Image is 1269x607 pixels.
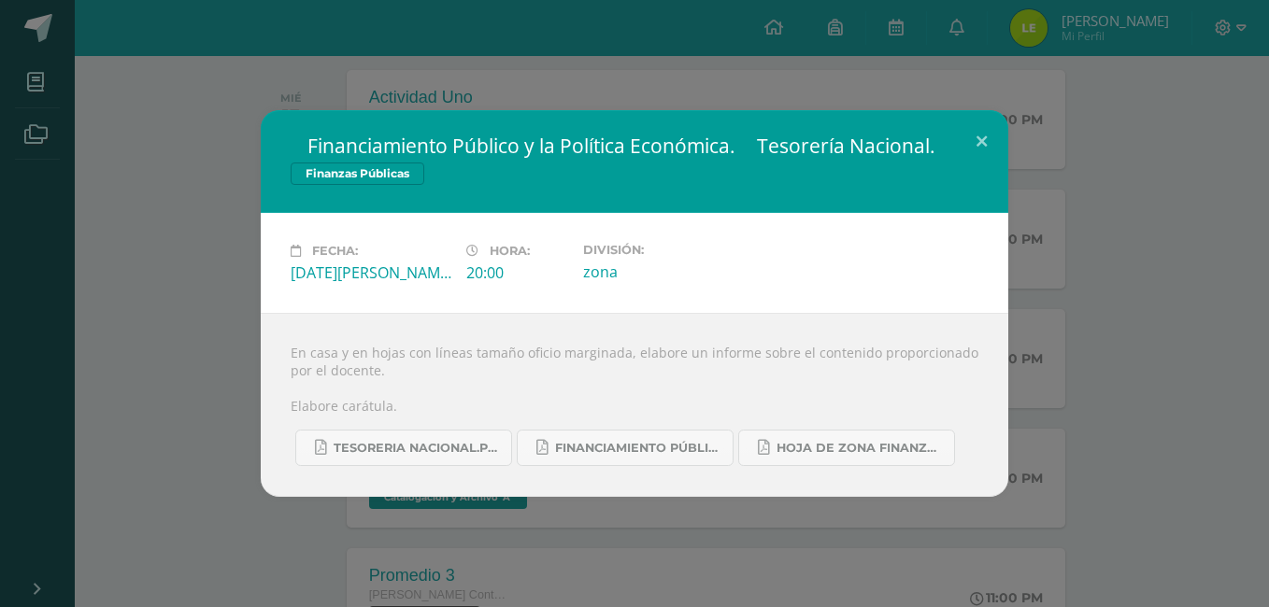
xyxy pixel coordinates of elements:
[517,430,734,466] a: FINANCIAMIENTO PÚBLICO Y POLÍTICA ECONÓMICA.pdf
[583,261,744,282] div: zona
[490,244,530,258] span: Hora:
[738,430,955,466] a: Hoja de zona Finanzas Públicas.pdf
[291,262,451,283] div: [DATE][PERSON_NAME]
[291,133,978,159] h2:  Financiamiento Público y la Política Económica.  Tesorería Nacional.
[334,441,502,456] span: TESORERIA NACIONAL.pdf
[312,244,358,258] span: Fecha:
[555,441,723,456] span: FINANCIAMIENTO PÚBLICO Y POLÍTICA ECONÓMICA.pdf
[261,313,1008,497] div: En casa y en hojas con líneas tamaño oficio marginada, elabore un informe sobre el contenido prop...
[466,262,568,283] div: 20:00
[583,243,744,257] label: División:
[777,441,945,456] span: Hoja de zona Finanzas Públicas.pdf
[291,162,424,185] span: Finanzas Públicas
[955,110,1008,174] button: Close (Esc)
[295,430,512,466] a: TESORERIA NACIONAL.pdf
